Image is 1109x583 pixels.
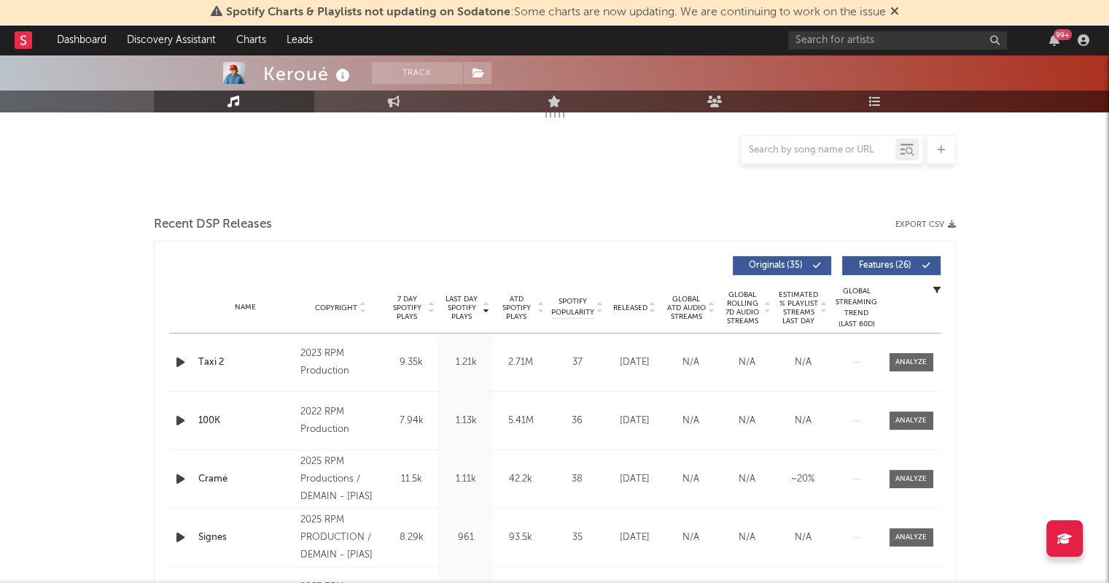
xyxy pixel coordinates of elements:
a: 100K [198,414,294,428]
div: [DATE] [610,355,659,370]
button: Export CSV [895,220,956,229]
div: 7.94k [388,414,435,428]
div: 8.29k [388,530,435,545]
span: Estimated % Playlist Streams Last Day [779,290,819,325]
div: 42.2k [497,472,545,487]
div: 35 [552,530,603,545]
div: 2023 RPM Production [300,345,380,380]
a: Charts [226,26,276,55]
div: N/A [723,414,771,428]
span: Recent DSP Releases [154,216,272,233]
div: N/A [666,530,715,545]
div: 2.71M [497,355,545,370]
div: ~ 20 % [779,472,828,487]
div: N/A [666,472,715,487]
button: Track [372,62,463,84]
div: [DATE] [610,414,659,428]
span: Last Day Spotify Plays [443,295,481,321]
div: Global Streaming Trend (Last 60D) [835,286,879,330]
span: Originals ( 35 ) [742,261,809,270]
span: Global ATD Audio Streams [666,295,707,321]
span: Spotify Charts & Playlists not updating on Sodatone [226,7,510,18]
input: Search for artists [788,31,1007,50]
div: 1.13k [443,414,490,428]
div: 37 [552,355,603,370]
div: N/A [779,414,828,428]
div: Name [198,302,294,313]
div: 961 [443,530,490,545]
a: Dashboard [47,26,117,55]
span: Global Rolling 7D Audio Streams [723,290,763,325]
div: N/A [723,472,771,487]
span: Spotify Popularity [551,296,594,318]
span: Features ( 26 ) [852,261,919,270]
div: N/A [723,530,771,545]
div: 11.5k [388,472,435,487]
div: N/A [779,530,828,545]
div: N/A [666,355,715,370]
div: N/A [666,414,715,428]
span: Copyright [315,304,357,312]
a: Cramé [198,472,294,487]
div: N/A [723,355,771,370]
div: Keroué [263,62,354,86]
div: 2025 RPM PRODUCTION / DEMAIN - [PIAS] [300,511,380,564]
input: Search by song name or URL [742,144,895,156]
div: 1.11k [443,472,490,487]
a: Taxi 2 [198,355,294,370]
div: N/A [779,355,828,370]
span: Dismiss [890,7,899,18]
div: [DATE] [610,530,659,545]
span: 7 Day Spotify Plays [388,295,427,321]
div: 93.5k [497,530,545,545]
a: Signes [198,530,294,545]
span: : Some charts are now updating. We are continuing to work on the issue [226,7,886,18]
div: [DATE] [610,472,659,487]
div: 36 [552,414,603,428]
div: 9.35k [388,355,435,370]
div: 1.21k [443,355,490,370]
div: 5.41M [497,414,545,428]
div: 38 [552,472,603,487]
button: Originals(35) [733,256,831,275]
div: 99 + [1054,29,1072,40]
div: 2025 RPM Productions / DEMAIN - [PIAS] [300,453,380,506]
span: ATD Spotify Plays [497,295,536,321]
button: Features(26) [842,256,941,275]
button: 99+ [1049,34,1059,46]
span: Released [613,304,647,312]
div: 2022 RPM Production [300,404,380,439]
a: Leads [276,26,323,55]
a: Discovery Assistant [117,26,226,55]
